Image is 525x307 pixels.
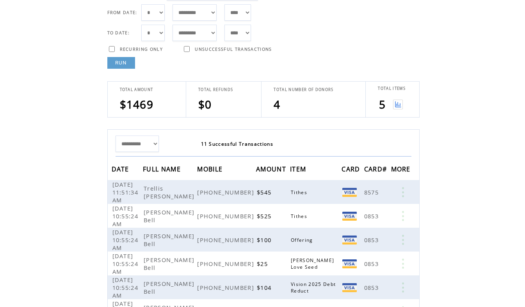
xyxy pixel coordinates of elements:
[112,228,139,252] span: [DATE] 10:55:24 AM
[364,166,389,171] a: CARD#
[393,100,403,109] img: View graph
[143,166,183,171] a: FULL NAME
[144,184,196,200] span: Trellis [PERSON_NAME]
[291,189,309,196] span: Tithes
[290,166,308,171] a: ITEM
[201,141,274,147] span: 11 Successful Transactions
[290,163,308,177] span: ITEM
[112,166,131,171] a: DATE
[256,166,288,171] a: AMOUNT
[379,97,386,112] span: 5
[364,188,381,196] span: 8575
[342,188,357,197] img: Visa
[342,163,362,177] span: CARD
[257,188,273,196] span: $545
[112,276,139,299] span: [DATE] 10:55:24 AM
[342,283,357,292] img: VISA
[342,236,357,245] img: VISA
[107,10,137,15] span: FROM DATE:
[364,284,381,291] span: 0853
[274,97,280,112] span: 4
[274,87,333,92] span: TOTAL NUMBER OF DONORS
[197,166,224,171] a: MOBILE
[195,46,272,52] span: UNSUCCESSFUL TRANSACTIONS
[144,256,194,271] span: [PERSON_NAME] Bell
[364,236,381,244] span: 0853
[291,281,336,294] span: Vision 2025 Debt Reduct
[144,280,194,295] span: [PERSON_NAME] Bell
[342,259,357,268] img: VISA
[197,284,256,291] span: [PHONE_NUMBER]
[107,57,135,69] a: RUN
[144,208,194,224] span: [PERSON_NAME] Bell
[112,163,131,177] span: DATE
[364,163,389,177] span: CARD#
[197,212,256,220] span: [PHONE_NUMBER]
[143,163,183,177] span: FULL NAME
[364,260,381,268] span: 0853
[112,180,139,204] span: [DATE] 11:51:34 AM
[257,212,273,220] span: $525
[291,257,334,270] span: [PERSON_NAME] Love Seed
[120,87,153,92] span: TOTAL AMOUNT
[112,252,139,275] span: [DATE] 10:55:24 AM
[378,86,406,91] span: TOTAL ITEMS
[257,260,270,268] span: $25
[342,212,357,221] img: VISA
[120,97,154,112] span: $1469
[120,46,163,52] span: RECURRING ONLY
[198,97,212,112] span: $0
[198,87,233,92] span: TOTAL REFUNDS
[197,163,224,177] span: MOBILE
[197,260,256,268] span: [PHONE_NUMBER]
[257,236,273,244] span: $100
[112,204,139,228] span: [DATE] 10:55:24 AM
[291,213,309,220] span: Tithes
[342,166,362,171] a: CARD
[197,188,256,196] span: [PHONE_NUMBER]
[391,163,413,177] span: MORE
[364,212,381,220] span: 0853
[257,284,273,291] span: $104
[197,236,256,244] span: [PHONE_NUMBER]
[144,232,194,248] span: [PERSON_NAME] Bell
[107,30,130,36] span: TO DATE:
[256,163,288,177] span: AMOUNT
[291,237,315,243] span: Offering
